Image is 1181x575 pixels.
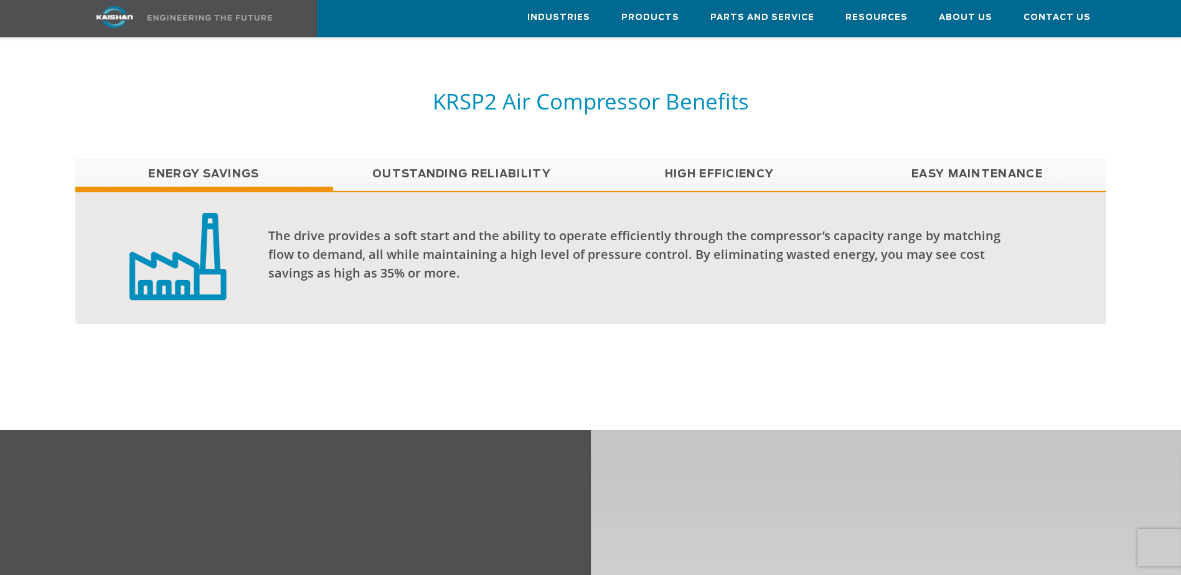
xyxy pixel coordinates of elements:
div: The drive provides a soft start and the ability to operate efficiently through the compressor’s c... [268,227,1023,283]
h5: KRSP2 Air Compressor Benefits [75,87,1106,115]
span: About Us [939,11,992,25]
a: Industries [527,1,590,34]
a: Products [621,1,679,34]
a: Parts and Service [710,1,814,34]
span: Parts and Service [710,11,814,25]
a: High Efficiency [591,159,849,190]
span: Contact Us [1023,11,1091,25]
img: low capital investment badge [129,211,227,301]
a: Resources [845,1,908,34]
a: Outstanding Reliability [333,159,591,190]
img: kaishan logo [68,6,161,28]
a: Easy Maintenance [849,159,1106,190]
a: Energy Savings [75,159,333,190]
a: Contact Us [1023,1,1091,34]
div: Energy Savings [75,191,1106,324]
a: About Us [939,1,992,34]
img: Engineering the future [148,15,272,21]
span: Resources [845,11,908,25]
span: Products [621,11,679,25]
span: Industries [527,11,590,25]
